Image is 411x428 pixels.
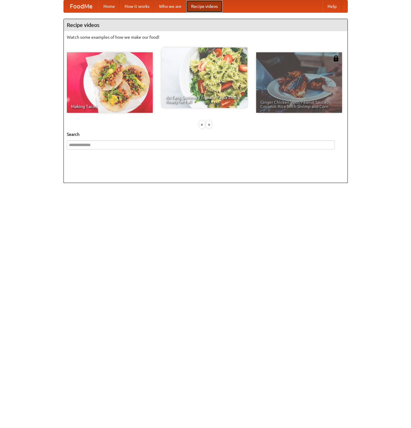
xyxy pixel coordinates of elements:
a: Recipe videos [186,0,223,12]
a: Help [323,0,341,12]
p: Watch some examples of how we make our food! [67,34,344,40]
a: An Easy, Summery Tomato Pasta That's Ready for Fall [161,47,247,108]
h5: Search [67,131,344,137]
img: 483408.png [333,55,339,61]
span: Making Tacos [71,104,148,109]
h4: Recipe videos [64,19,347,31]
span: An Easy, Summery Tomato Pasta That's Ready for Fall [166,95,243,104]
a: Home [99,0,120,12]
a: Who we are [154,0,186,12]
div: « [199,121,205,128]
div: » [206,121,212,128]
a: How it works [120,0,154,12]
a: FoodMe [64,0,99,12]
a: Making Tacos [67,52,153,113]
